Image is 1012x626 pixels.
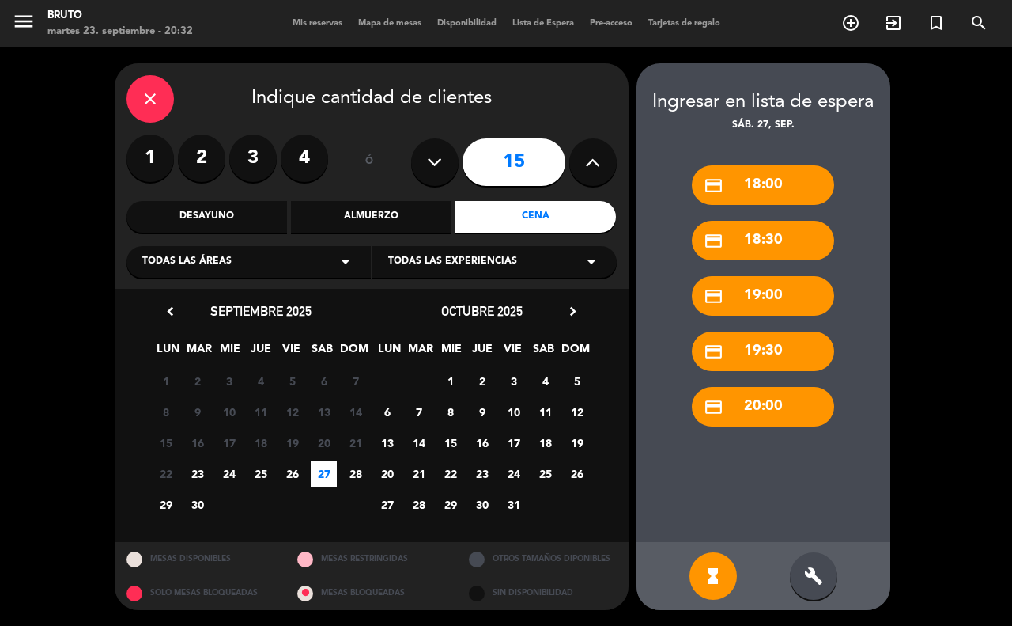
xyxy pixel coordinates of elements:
[229,135,277,182] label: 3
[500,461,527,487] span: 24
[374,491,400,518] span: 27
[47,24,193,40] div: martes 23. septiembre - 20:32
[217,340,243,366] span: MIE
[437,491,463,518] span: 29
[582,252,601,271] i: arrow_drop_down
[126,75,617,123] div: Indique cantidad de clientes
[311,461,337,487] span: 27
[141,89,160,108] i: close
[285,542,457,576] div: MESAS RESTRINGIDAS
[374,399,400,425] span: 6
[500,399,527,425] span: 10
[532,430,558,456] span: 18
[564,399,590,425] span: 12
[500,368,527,394] span: 3
[374,430,400,456] span: 13
[804,567,823,586] i: build
[340,340,366,366] span: DOM
[457,542,629,576] div: OTROS TAMAÑOS DIPONIBLES
[376,340,402,366] span: LUN
[704,567,723,586] i: hourglass_full
[927,13,946,32] i: turned_in_not
[441,303,523,319] span: octubre 2025
[469,461,495,487] span: 23
[636,118,890,134] div: sáb. 27, sep.
[153,491,179,518] span: 29
[216,399,242,425] span: 10
[153,461,179,487] span: 22
[285,576,457,610] div: MESAS BLOQUEADAS
[247,368,274,394] span: 4
[126,135,174,182] label: 1
[692,276,834,316] div: 19:00
[388,254,517,270] span: Todas las experiencias
[704,286,723,306] i: credit_card
[406,461,432,487] span: 21
[291,201,451,233] div: Almuerzo
[469,368,495,394] span: 2
[47,8,193,24] div: Bruto
[564,368,590,394] span: 5
[532,368,558,394] span: 4
[500,491,527,518] span: 31
[437,430,463,456] span: 15
[704,342,723,362] i: credit_card
[469,399,495,425] span: 9
[162,303,179,320] i: chevron_left
[115,576,286,610] div: SOLO MESAS BLOQUEADAS
[350,19,429,28] span: Mapa de mesas
[342,461,368,487] span: 28
[216,461,242,487] span: 24
[564,430,590,456] span: 19
[279,368,305,394] span: 5
[311,430,337,456] span: 20
[247,340,274,366] span: JUE
[407,340,433,366] span: MAR
[155,340,181,366] span: LUN
[692,221,834,260] div: 18:30
[469,340,495,366] span: JUE
[285,19,350,28] span: Mis reservas
[532,461,558,487] span: 25
[704,231,723,251] i: credit_card
[153,430,179,456] span: 15
[704,176,723,195] i: credit_card
[342,399,368,425] span: 14
[565,303,581,320] i: chevron_right
[12,9,36,33] i: menu
[636,87,890,118] div: Ingresar en lista de espera
[704,397,723,417] i: credit_card
[247,399,274,425] span: 11
[186,340,212,366] span: MAR
[582,19,640,28] span: Pre-acceso
[12,9,36,39] button: menu
[279,399,305,425] span: 12
[429,19,504,28] span: Disponibilidad
[500,430,527,456] span: 17
[281,135,328,182] label: 4
[504,19,582,28] span: Lista de Espera
[640,19,728,28] span: Tarjetas de regalo
[153,368,179,394] span: 1
[469,491,495,518] span: 30
[469,430,495,456] span: 16
[142,254,232,270] span: Todas las áreas
[969,13,988,32] i: search
[279,430,305,456] span: 19
[342,368,368,394] span: 7
[500,340,526,366] span: VIE
[311,399,337,425] span: 13
[216,368,242,394] span: 3
[184,461,210,487] span: 23
[437,461,463,487] span: 22
[279,461,305,487] span: 26
[344,135,395,190] div: ó
[437,399,463,425] span: 8
[184,399,210,425] span: 9
[278,340,304,366] span: VIE
[178,135,225,182] label: 2
[532,399,558,425] span: 11
[374,461,400,487] span: 20
[406,430,432,456] span: 14
[564,461,590,487] span: 26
